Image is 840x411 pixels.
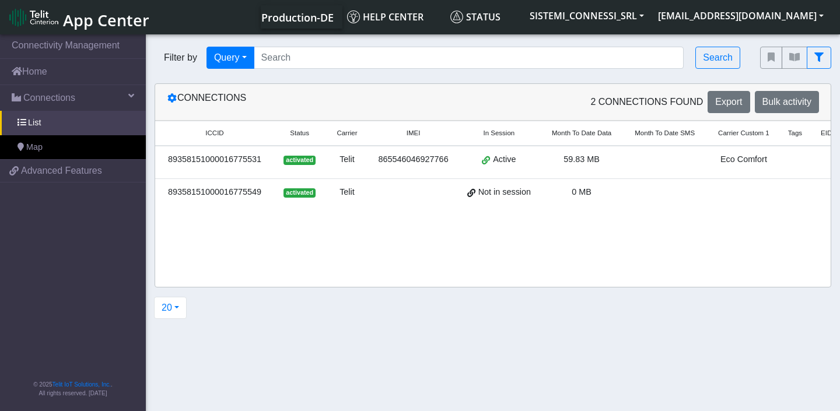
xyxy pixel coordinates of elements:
[376,153,451,166] div: 865546046927766
[158,91,493,113] div: Connections
[446,5,523,29] a: Status
[651,5,831,26] button: [EMAIL_ADDRESS][DOMAIN_NAME]
[155,51,206,65] span: Filter by
[572,187,591,196] span: 0 MB
[347,10,423,23] span: Help center
[162,153,267,166] div: 89358151000016775531
[762,97,811,107] span: Bulk activity
[254,47,684,69] input: Search...
[760,47,831,69] div: fitlers menu
[206,47,254,69] button: Query
[483,128,514,138] span: In Session
[283,156,316,165] span: activated
[26,141,43,154] span: Map
[342,5,446,29] a: Help center
[28,117,41,129] span: List
[713,153,774,166] div: Eco Comfort
[563,154,600,164] span: 59.83 MB
[21,164,102,178] span: Advanced Features
[332,186,362,199] div: Telit
[788,128,802,138] span: Tags
[821,128,832,138] span: EID
[635,128,695,138] span: Month To Date SMS
[63,9,149,31] span: App Center
[493,153,516,166] span: Active
[708,91,750,113] button: Export
[590,95,703,109] span: 2 Connections found
[523,5,651,26] button: SISTEMI_CONNESSI_SRL
[332,153,362,166] div: Telit
[450,10,463,23] img: status.svg
[718,128,769,138] span: Carrier Custom 1
[261,10,334,24] span: Production-DE
[337,128,357,138] span: Carrier
[9,5,148,30] a: App Center
[347,10,360,23] img: knowledge.svg
[552,128,611,138] span: Month To Date Data
[205,128,223,138] span: ICCID
[450,10,501,23] span: Status
[9,8,58,27] img: logo-telit-cinterion-gw-new.png
[23,91,75,105] span: Connections
[695,47,740,69] button: Search
[755,91,819,113] button: Bulk activity
[715,97,742,107] span: Export
[407,128,421,138] span: IMEI
[283,188,316,198] span: activated
[52,381,111,388] a: Telit IoT Solutions, Inc.
[290,128,309,138] span: Status
[154,297,187,319] button: 20
[261,5,333,29] a: Your current platform instance
[162,186,267,199] div: 89358151000016775549
[478,186,531,199] span: Not in session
